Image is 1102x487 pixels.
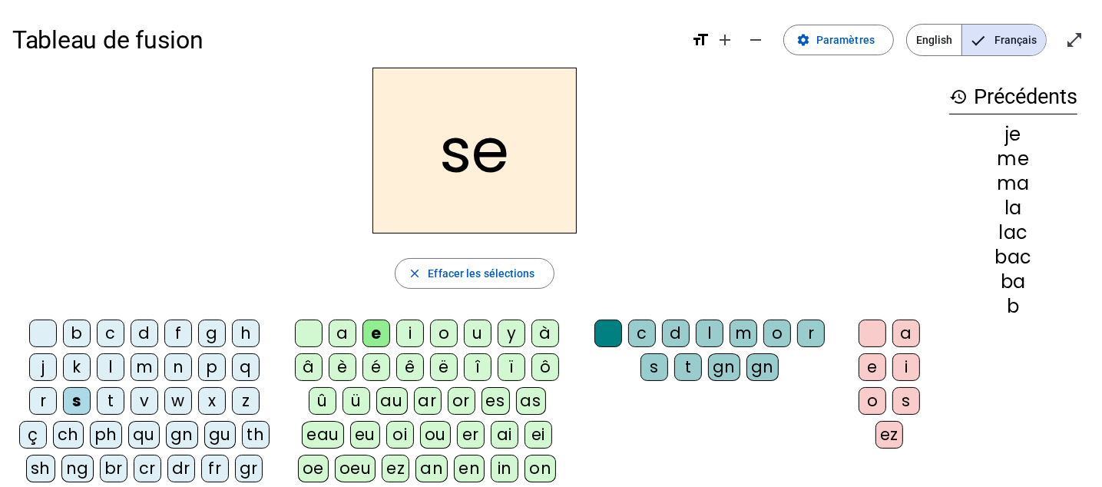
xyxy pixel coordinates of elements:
[232,387,260,415] div: z
[408,267,422,280] mat-icon: close
[859,353,886,381] div: e
[63,387,91,415] div: s
[892,320,920,347] div: a
[295,353,323,381] div: â
[662,320,690,347] div: d
[454,455,485,482] div: en
[362,320,390,347] div: e
[949,150,1077,168] div: me
[335,455,376,482] div: oeu
[350,421,380,449] div: eu
[491,455,518,482] div: in
[457,421,485,449] div: er
[164,320,192,347] div: f
[198,353,226,381] div: p
[516,387,546,415] div: as
[53,421,84,449] div: ch
[232,353,260,381] div: q
[430,320,458,347] div: o
[892,353,920,381] div: i
[482,387,510,415] div: es
[875,421,903,449] div: ez
[167,455,195,482] div: dr
[949,174,1077,193] div: ma
[763,320,791,347] div: o
[343,387,370,415] div: ü
[298,455,329,482] div: oe
[90,421,122,449] div: ph
[430,353,458,381] div: ë
[395,258,554,289] button: Effacer les sélections
[242,421,270,449] div: th
[100,455,127,482] div: br
[362,353,390,381] div: é
[63,353,91,381] div: k
[415,455,448,482] div: an
[63,320,91,347] div: b
[29,353,57,381] div: j
[498,320,525,347] div: y
[949,248,1077,267] div: bac
[235,455,263,482] div: gr
[628,320,656,347] div: c
[730,320,757,347] div: m
[640,353,668,381] div: s
[746,353,779,381] div: gn
[949,273,1077,291] div: ba
[128,421,160,449] div: qu
[131,320,158,347] div: d
[134,455,161,482] div: cr
[949,88,968,106] mat-icon: history
[892,387,920,415] div: s
[949,199,1077,217] div: la
[164,353,192,381] div: n
[531,353,559,381] div: ô
[204,421,236,449] div: gu
[906,24,1047,56] mat-button-toggle-group: Language selection
[746,31,765,49] mat-icon: remove
[696,320,723,347] div: l
[164,387,192,415] div: w
[464,353,491,381] div: î
[859,387,886,415] div: o
[201,455,229,482] div: fr
[12,15,679,65] h1: Tableau de fusion
[531,320,559,347] div: à
[396,320,424,347] div: i
[464,320,491,347] div: u
[232,320,260,347] div: h
[166,421,198,449] div: gn
[97,320,124,347] div: c
[329,320,356,347] div: a
[414,387,442,415] div: ar
[708,353,740,381] div: gn
[525,421,552,449] div: ei
[376,387,408,415] div: au
[1065,31,1084,49] mat-icon: open_in_full
[710,25,740,55] button: Augmenter la taille de la police
[302,421,344,449] div: eau
[97,353,124,381] div: l
[949,224,1077,242] div: lac
[61,455,94,482] div: ng
[796,33,810,47] mat-icon: settings
[131,353,158,381] div: m
[907,25,961,55] span: English
[525,455,556,482] div: on
[198,387,226,415] div: x
[19,421,47,449] div: ç
[962,25,1046,55] span: Français
[949,125,1077,144] div: je
[1059,25,1090,55] button: Entrer en plein écran
[498,353,525,381] div: ï
[382,455,409,482] div: ez
[783,25,894,55] button: Paramètres
[674,353,702,381] div: t
[372,68,577,234] h2: se
[386,421,414,449] div: oi
[329,353,356,381] div: è
[949,297,1077,316] div: b
[97,387,124,415] div: t
[448,387,475,415] div: or
[949,80,1077,114] h3: Précédents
